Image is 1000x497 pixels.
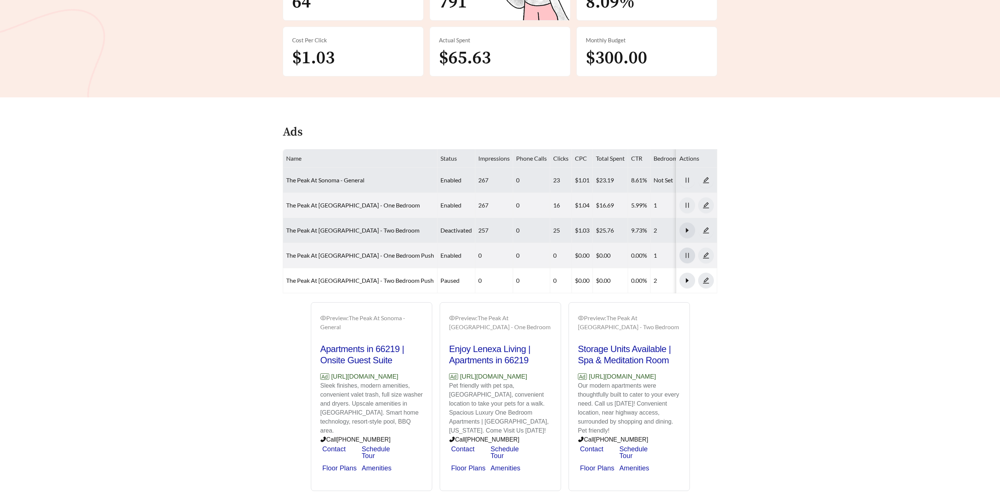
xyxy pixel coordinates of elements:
span: $65.63 [439,47,491,69]
button: pause [679,197,695,213]
div: Monthly Budget [586,36,708,45]
td: $0.00 [572,268,593,293]
button: caret-right [679,273,695,288]
button: edit [698,197,714,213]
th: Clicks [550,149,572,168]
td: $0.00 [572,243,593,268]
td: 0 [550,243,572,268]
span: edit [699,202,713,209]
a: The Peak At Sonoma - General [286,176,364,184]
span: Ad [449,373,458,380]
span: enabled [440,252,461,259]
a: Schedule Tour [362,445,390,460]
td: 0 [475,243,513,268]
td: 0.00% [628,268,651,293]
td: 0 [513,193,550,218]
span: edit [699,277,713,284]
p: Call [PHONE_NUMBER] [320,435,423,444]
p: Sleek finishes, modern amenities, convenient valet trash, full size washer and dryers. Upscale am... [320,381,423,435]
span: deactivated [440,227,472,234]
span: pause [680,252,695,259]
span: $300.00 [586,47,647,69]
td: 2 [651,218,699,243]
a: Floor Plans [580,464,614,472]
h2: Storage Units Available | Spa & Meditation Room [578,343,681,366]
td: 0 [513,168,550,193]
h2: Apartments in 66219 | Onsite Guest Suite [320,343,423,366]
a: Schedule Tour [491,445,519,460]
span: phone [449,436,455,442]
span: edit [699,252,713,259]
a: Floor Plans [322,464,357,472]
span: caret-right [680,227,695,234]
span: pause [680,202,695,209]
p: Pet friendly with pet spa, [GEOGRAPHIC_DATA], convenient location to take your pets for a walk. S... [449,381,552,435]
button: edit [698,273,714,288]
span: enabled [440,201,461,209]
td: 1 [651,193,699,218]
td: 267 [475,168,513,193]
button: pause [679,248,695,263]
button: edit [698,172,714,188]
span: Ad [320,373,329,380]
a: Schedule Tour [619,445,648,460]
p: Our modern apartments were thoughtfully built to cater to your every need. Call us [DATE]! Conven... [578,381,681,435]
p: [URL][DOMAIN_NAME] [449,372,552,382]
span: pause [680,177,695,184]
a: The Peak At [GEOGRAPHIC_DATA] - Two Bedroom Push [286,277,434,284]
td: $1.04 [572,193,593,218]
a: The Peak At [GEOGRAPHIC_DATA] - Two Bedroom [286,227,419,234]
p: [URL][DOMAIN_NAME] [320,372,423,382]
td: 16 [550,193,572,218]
h2: Enjoy Lenexa Living | Apartments in 66219 [449,343,552,366]
a: Floor Plans [451,464,485,472]
span: edit [699,227,713,234]
th: Total Spent [593,149,628,168]
td: 0 [550,268,572,293]
span: CPC [575,155,587,162]
a: Contact [322,445,346,453]
a: Contact [580,445,603,453]
td: $23.19 [593,168,628,193]
td: 25 [550,218,572,243]
td: 257 [475,218,513,243]
td: $1.01 [572,168,593,193]
span: phone [320,436,326,442]
p: [URL][DOMAIN_NAME] [578,372,681,382]
span: enabled [440,176,461,184]
th: Phone Calls [513,149,550,168]
span: caret-right [680,277,695,284]
span: eye [320,315,326,321]
td: 0 [475,268,513,293]
td: 1 [651,243,699,268]
a: edit [698,252,714,259]
td: $1.03 [572,218,593,243]
td: 0 [513,243,550,268]
span: CTR [631,155,642,162]
th: Impressions [475,149,513,168]
span: eye [449,315,455,321]
div: Cost Per Click [292,36,414,45]
td: 8.61% [628,168,651,193]
td: $0.00 [593,243,628,268]
td: 23 [550,168,572,193]
a: edit [698,201,714,209]
td: 9.73% [628,218,651,243]
td: Not Set [651,168,699,193]
td: 0 [513,268,550,293]
th: Bedroom Count [651,149,699,168]
div: Preview: The Peak At Sonoma - General [320,313,423,331]
a: Contact [451,445,475,453]
p: Call [PHONE_NUMBER] [449,435,552,444]
div: Actual Spent [439,36,561,45]
td: $25.76 [593,218,628,243]
span: eye [578,315,584,321]
td: $0.00 [593,268,628,293]
a: The Peak At [GEOGRAPHIC_DATA] - One Bedroom Push [286,252,434,259]
th: Actions [676,149,717,168]
a: edit [698,277,714,284]
span: paused [440,277,460,284]
td: 5.99% [628,193,651,218]
td: 0 [513,218,550,243]
a: edit [698,176,714,184]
